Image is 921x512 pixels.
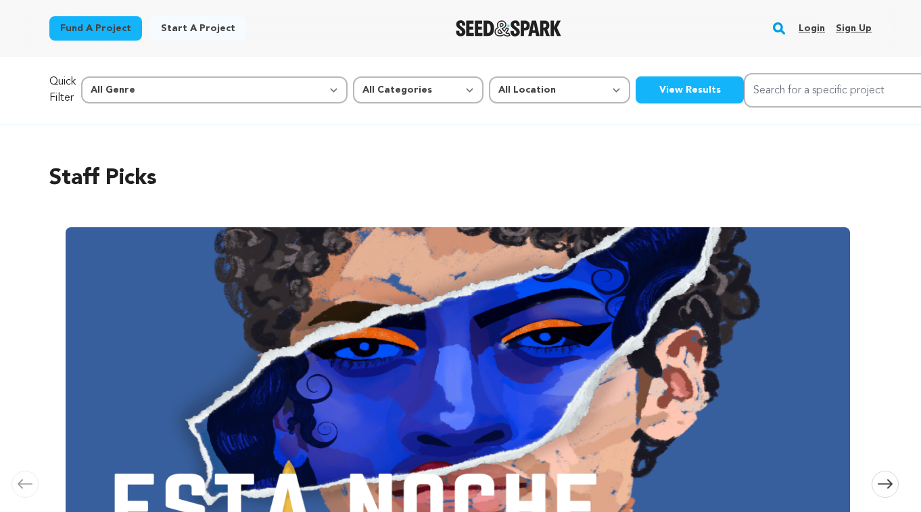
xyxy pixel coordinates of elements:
button: View Results [636,76,744,103]
img: Seed&Spark Logo Dark Mode [456,20,562,37]
a: Start a project [150,16,246,41]
a: Login [799,18,825,39]
p: Quick Filter [49,74,76,106]
a: Sign up [836,18,872,39]
h2: Staff Picks [49,162,872,195]
a: Fund a project [49,16,142,41]
a: Seed&Spark Homepage [456,20,562,37]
